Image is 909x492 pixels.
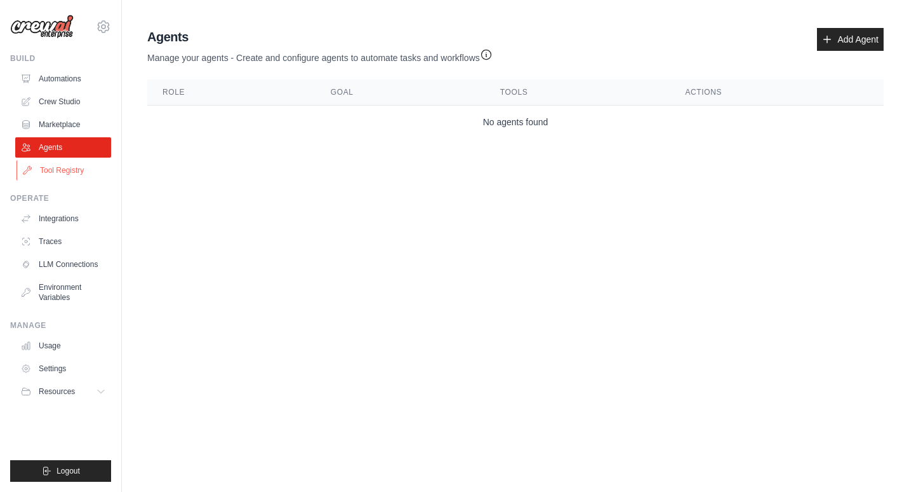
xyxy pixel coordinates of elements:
a: Settings [15,359,111,379]
button: Resources [15,381,111,402]
span: Logout [56,466,80,476]
a: Integrations [15,208,111,229]
div: Build [10,53,111,64]
td: No agents found [147,106,884,139]
a: Crew Studio [15,92,111,112]
th: Actions [670,79,884,106]
a: LLM Connections [15,254,111,275]
th: Goal [315,79,485,106]
a: Usage [15,336,111,356]
p: Manage your agents - Create and configure agents to automate tasks and workflows [147,46,493,64]
span: Resources [39,386,75,397]
button: Logout [10,460,111,482]
div: Manage [10,320,111,331]
a: Tool Registry [17,160,112,181]
div: Operate [10,193,111,203]
img: Logo [10,15,74,39]
a: Add Agent [817,28,884,51]
th: Role [147,79,315,106]
a: Traces [15,231,111,252]
a: Agents [15,137,111,158]
th: Tools [485,79,670,106]
a: Marketplace [15,114,111,135]
a: Automations [15,69,111,89]
h2: Agents [147,28,493,46]
a: Environment Variables [15,277,111,308]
